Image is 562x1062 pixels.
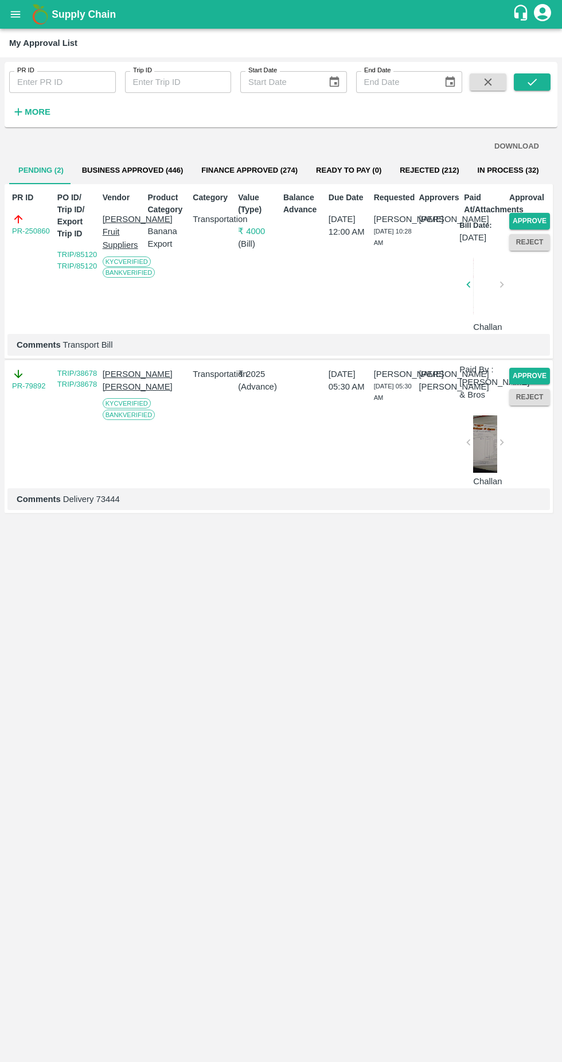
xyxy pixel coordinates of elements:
[512,4,532,25] div: customer-support
[419,380,459,393] p: [PERSON_NAME]
[238,238,279,250] p: ( Bill )
[57,369,97,389] a: TRIP/38678 TRIP/38678
[532,2,553,26] div: account of current user
[419,192,459,204] p: Approvers
[9,36,77,50] div: My Approval List
[238,380,279,393] p: ( Advance )
[473,321,497,333] p: Challan
[17,493,541,505] p: Delivery 73444
[12,380,46,392] a: PR-79892
[238,368,279,380] p: ₹ 2025
[103,213,143,251] p: [PERSON_NAME] Fruit Suppliers
[25,107,50,116] strong: More
[283,192,324,216] p: Balance Advance
[419,368,459,380] p: [PERSON_NAME]
[459,231,486,244] p: [DATE]
[509,192,550,204] p: Approval
[509,213,550,229] button: Approve
[17,340,61,349] b: Comments
[103,267,155,278] span: Bank Verified
[133,66,152,75] label: Trip ID
[374,213,415,225] p: [PERSON_NAME]
[57,192,98,240] p: PO ID/ Trip ID/ Export Trip ID
[73,157,193,184] button: Business Approved (446)
[391,157,468,184] button: Rejected (212)
[238,192,279,216] p: Value (Type)
[103,256,151,267] span: KYC Verified
[464,192,505,216] p: Paid At/Attachments
[103,410,155,420] span: Bank Verified
[490,137,544,157] button: DOWNLOAD
[509,389,550,406] button: Reject
[374,228,412,246] span: [DATE] 10:28 AM
[356,71,435,93] input: End Date
[240,71,319,93] input: Start Date
[459,363,529,402] p: Paid By : [PERSON_NAME] & Bros
[147,192,188,216] p: Product Category
[193,192,233,204] p: Category
[329,368,369,394] p: [DATE] 05:30 AM
[17,495,61,504] b: Comments
[52,6,512,22] a: Supply Chain
[57,250,97,270] a: TRIP/85120 TRIP/85120
[459,220,491,231] p: Bill Date:
[103,398,151,409] span: KYC Verified
[103,192,143,204] p: Vendor
[248,66,277,75] label: Start Date
[12,192,53,204] p: PR ID
[374,383,412,401] span: [DATE] 05:30 AM
[469,157,548,184] button: In Process (32)
[17,66,34,75] label: PR ID
[238,225,279,238] p: ₹ 4000
[374,192,415,204] p: Requested
[193,213,233,225] p: Transportation
[193,368,233,380] p: Transportation
[52,9,116,20] b: Supply Chain
[509,368,550,384] button: Approve
[374,368,415,380] p: [PERSON_NAME]
[364,66,391,75] label: End Date
[9,71,116,93] input: Enter PR ID
[9,157,73,184] button: Pending (2)
[323,71,345,93] button: Choose date
[17,339,541,351] p: Transport Bill
[509,234,550,251] button: Reject
[2,1,29,28] button: open drawer
[125,71,232,93] input: Enter Trip ID
[192,157,307,184] button: Finance Approved (274)
[103,368,143,394] p: [PERSON_NAME] [PERSON_NAME]
[439,71,461,93] button: Choose date
[147,225,188,251] p: Banana Export
[473,475,497,488] p: Challan
[9,102,53,122] button: More
[419,213,459,225] p: [PERSON_NAME]
[307,157,391,184] button: Ready To Pay (0)
[12,225,50,237] a: PR-250860
[29,3,52,26] img: logo
[329,192,369,204] p: Due Date
[329,213,369,239] p: [DATE] 12:00 AM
